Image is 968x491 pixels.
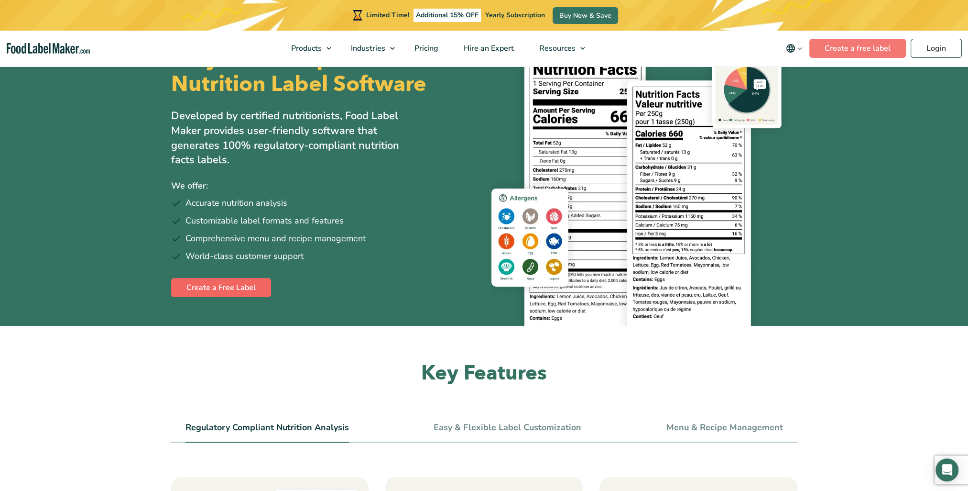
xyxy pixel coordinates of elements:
[171,179,477,193] p: We offer:
[413,9,481,22] span: Additional 15% OFF
[536,43,576,54] span: Resources
[911,39,962,58] a: Login
[402,31,449,66] a: Pricing
[527,31,590,66] a: Resources
[485,11,545,20] span: Yearly Subscription
[171,278,271,297] a: Create a Free Label
[553,7,618,24] a: Buy Now & Save
[666,421,783,443] li: Menu & Recipe Management
[288,43,323,54] span: Products
[451,31,524,66] a: Hire an Expert
[434,421,581,443] li: Easy & Flexible Label Customization
[366,11,409,20] span: Limited Time!
[185,250,304,263] span: World-class customer support
[279,31,336,66] a: Products
[185,423,349,433] a: Regulatory Compliant Nutrition Analysis
[171,45,476,97] h1: Easy and Compliant Nutrition Label Software
[185,421,349,443] li: Regulatory Compliant Nutrition Analysis
[185,197,287,210] span: Accurate nutrition analysis
[666,423,783,433] a: Menu & Recipe Management
[185,232,366,245] span: Comprehensive menu and recipe management
[412,43,439,54] span: Pricing
[171,360,797,387] h2: Key Features
[434,423,581,433] a: Easy & Flexible Label Customization
[171,109,420,167] p: Developed by certified nutritionists, Food Label Maker provides user-friendly software that gener...
[338,31,400,66] a: Industries
[935,458,958,481] div: Open Intercom Messenger
[461,43,515,54] span: Hire an Expert
[185,214,344,227] span: Customizable label formats and features
[809,39,906,58] a: Create a free label
[348,43,386,54] span: Industries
